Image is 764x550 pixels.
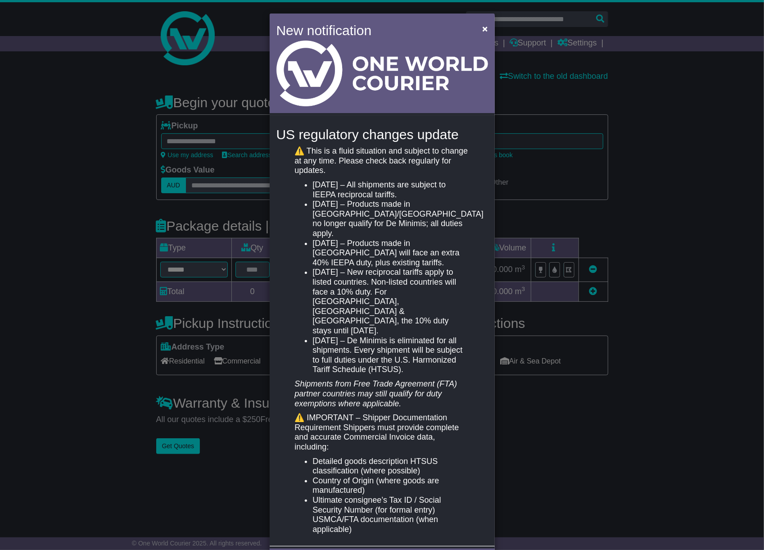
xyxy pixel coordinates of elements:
[276,41,488,106] img: Light
[312,239,469,268] li: [DATE] – Products made in [GEOGRAPHIC_DATA] will face an extra 40% IEEPA duty, plus existing tari...
[478,19,492,38] button: Close
[312,495,469,534] li: Ultimate consignee’s Tax ID / Social Security Number (for formal entry) USMCA/FTA documentation (...
[294,379,457,408] em: Shipments from Free Trade Agreement (FTA) partner countries may still qualify for duty exemptions...
[312,457,469,476] li: Detailed goods description HTSUS classification (where possible)
[276,20,470,41] h4: New notification
[312,476,469,495] li: Country of Origin (where goods are manufactured)
[294,413,469,452] p: ⚠️ IMPORTANT – Shipper Documentation Requirement Shippers must provide complete and accurate Comm...
[294,146,469,176] p: ⚠️ This is a fluid situation and subject to change at any time. Please check back regularly for u...
[312,200,469,238] li: [DATE] – Products made in [GEOGRAPHIC_DATA]/[GEOGRAPHIC_DATA] no longer qualify for De Minimis; a...
[482,23,488,34] span: ×
[312,336,469,375] li: [DATE] – De Minimis is eliminated for all shipments. Every shipment will be subject to full dutie...
[312,268,469,336] li: [DATE] – New reciprocal tariffs apply to listed countries. Non-listed countries will face a 10% d...
[276,127,488,142] h4: US regulatory changes update
[312,180,469,200] li: [DATE] – All shipments are subject to IEEPA reciprocal tariffs.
